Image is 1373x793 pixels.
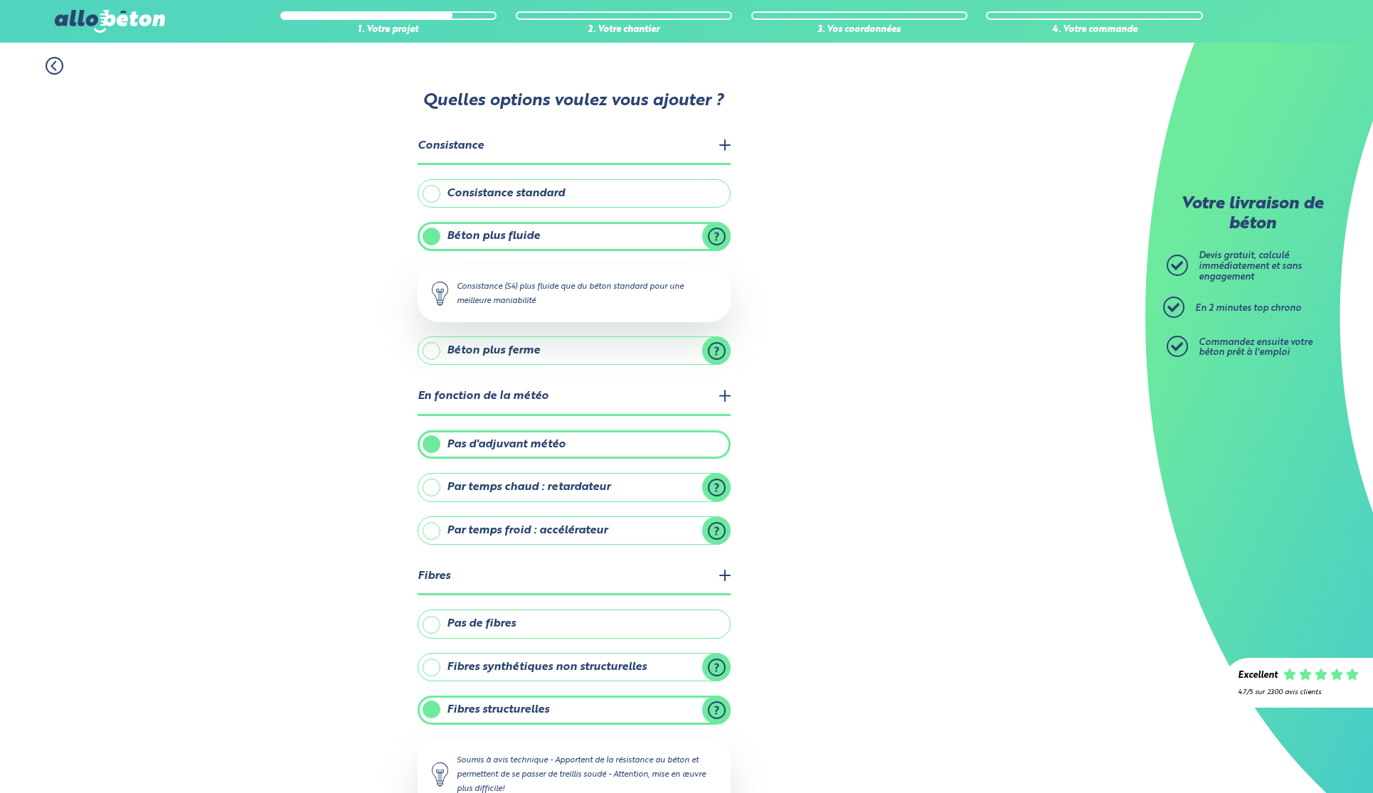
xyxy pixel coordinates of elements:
[751,25,968,36] div: 3. Vos coordonnées
[416,92,729,112] p: Quelles options voulez vous ajouter ?
[418,379,731,415] legend: En fonction de la météo
[418,473,731,501] label: Par temps chaud : retardateur
[418,222,731,250] label: Béton plus fluide
[418,430,731,459] label: Pas d'adjuvant météo
[280,25,497,36] div: 1. Votre projet
[418,696,731,724] label: Fibres structurelles
[418,179,731,208] label: Consistance standard
[418,559,731,595] legend: Fibres
[418,265,731,322] div: Consistance (S4) plus fluide que du béton standard pour une meilleure maniabilité
[418,129,731,165] legend: Consistance
[986,25,1202,36] div: 4. Votre commande
[516,25,732,36] div: 2. Votre chantier
[55,10,164,33] img: allobéton
[418,516,731,545] label: Par temps froid : accélérateur
[418,610,731,638] label: Pas de fibres
[418,336,731,365] label: Béton plus ferme
[1246,738,1357,777] iframe: Help widget launcher
[418,653,731,681] label: Fibres synthétiques non structurelles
